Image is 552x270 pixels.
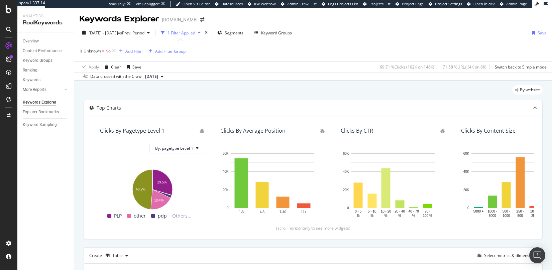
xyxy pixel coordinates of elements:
[402,1,424,6] span: Project Page
[443,64,486,70] div: 71.58 % URLs ( 4K on 6K )
[203,29,209,36] div: times
[531,214,537,218] text: 250
[23,13,69,19] div: Analytics
[463,152,469,155] text: 60K
[473,210,484,213] text: 5000 +
[384,214,388,218] text: %
[97,105,121,111] div: Top Charts
[200,17,204,22] div: arrow-right-arrow-left
[23,77,40,84] div: Keywords
[239,210,244,214] text: 1-3
[80,13,159,25] div: Keywords Explorer
[23,86,46,93] div: More Reports
[488,210,497,213] text: 1000 -
[280,210,286,214] text: 7-10
[114,212,122,220] span: PLP
[380,64,434,70] div: 69.71 % Clicks ( 102K on 146K )
[503,210,510,213] text: 500 -
[467,1,495,7] a: Open in dev
[162,16,198,23] div: [DOMAIN_NAME]
[100,166,204,211] div: A chart.
[341,127,373,134] div: Clicks By CTR
[136,1,160,7] div: Viz Debugger:
[118,30,144,36] span: vs Prev. Period
[252,27,295,38] button: Keyword Groups
[320,129,325,133] div: bug
[529,247,545,263] div: Open Intercom Messenger
[23,109,69,116] a: Explorer Bookmarks
[221,1,243,6] span: Datasources
[111,64,121,70] div: Clear
[347,206,349,210] text: 0
[108,1,126,7] div: ReadOnly:
[155,48,186,54] div: Add Filter Group
[395,210,405,213] text: 20 - 40
[398,214,401,218] text: %
[176,1,210,7] a: Open Viz Editor
[215,1,243,7] a: Datasources
[136,187,145,191] text: 48.2%
[89,30,118,36] span: [DATE] - [DATE]
[506,1,527,6] span: Admin Page
[80,27,152,38] button: [DATE] - [DATE]vsPrev. Period
[155,145,193,151] span: By: pagetype Level 1
[124,61,141,72] button: Save
[463,170,469,174] text: 40K
[23,67,37,74] div: Ranking
[145,74,158,80] span: 2025 Aug. 3rd
[132,64,141,70] div: Save
[495,64,547,70] div: Switch back to Simple mode
[512,85,543,95] div: legacy label
[102,48,104,54] span: =
[492,61,547,72] button: Switch back to Simple mode
[287,1,317,6] span: Admin Crawl List
[23,99,69,106] a: Keywords Explorer
[412,214,415,218] text: %
[517,214,523,218] text: 500
[170,212,194,220] span: Others...
[23,38,39,45] div: Overview
[343,152,349,155] text: 60K
[328,1,358,6] span: Logs Projects List
[154,199,163,202] text: 19.4%
[23,121,57,128] div: Keyword Sampling
[503,214,510,218] text: 1000
[440,129,445,133] div: bug
[461,127,516,134] div: Clicks By Content Size
[357,214,360,218] text: %
[168,30,195,36] div: 1 Filter Applied
[409,210,419,213] text: 40 - 70
[200,129,204,133] div: bug
[355,210,361,213] text: 0 - 5
[23,19,69,27] div: RealKeywords
[341,150,445,219] svg: A chart.
[183,1,210,6] span: Open Viz Editor
[215,27,246,38] button: Segments
[301,210,307,214] text: 11+
[225,30,243,36] span: Segments
[146,47,186,55] button: Add Filter Group
[23,109,59,116] div: Explorer Bookmarks
[370,214,373,218] text: %
[149,143,204,153] button: By: pagetype Level 1
[80,61,99,72] button: Apply
[260,210,265,214] text: 4-6
[429,1,462,7] a: Project Settings
[112,254,123,258] div: Table
[381,210,392,213] text: 10 - 20
[223,170,229,174] text: 40K
[103,250,131,261] button: Table
[134,212,146,220] span: other
[23,77,69,84] a: Keywords
[23,57,52,64] div: Keyword Groups
[102,61,121,72] button: Clear
[538,30,547,36] div: Save
[254,1,276,6] span: KW Webflow
[423,214,432,218] text: 100 %
[23,99,56,106] div: Keywords Explorer
[23,121,69,128] a: Keyword Sampling
[158,212,167,220] span: pdp
[473,1,495,6] span: Open in dev
[23,86,63,93] a: More Reports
